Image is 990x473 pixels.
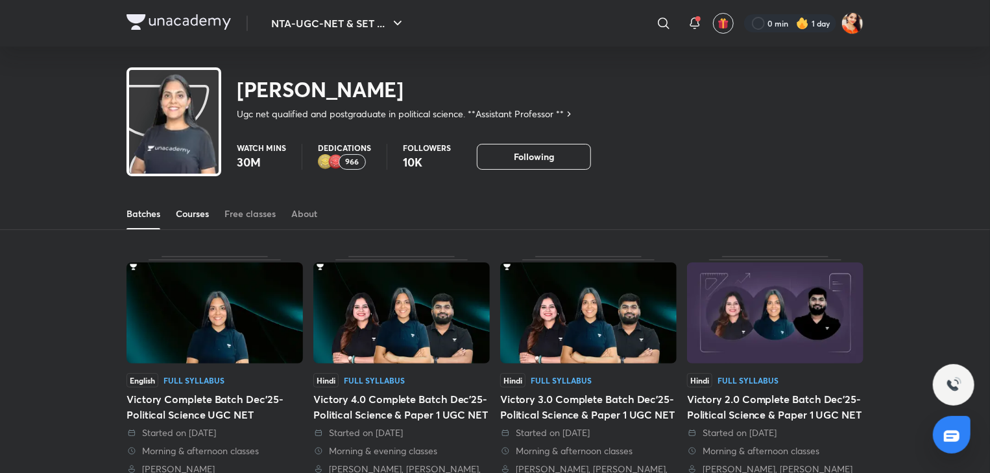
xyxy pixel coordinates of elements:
p: Followers [403,144,451,152]
div: Batches [127,207,160,220]
span: Hindi [500,373,525,387]
img: ttu [946,377,961,393]
div: Morning & evening classes [313,444,490,457]
div: Full Syllabus [718,376,779,384]
div: Free classes [224,207,276,220]
button: Following [477,144,591,170]
p: 30M [237,154,286,170]
div: Started on 15 Aug 2025 [127,426,303,439]
p: 966 [346,157,359,167]
a: About [291,198,317,229]
div: Full Syllabus [531,376,592,384]
div: Morning & afternoon classes [127,444,303,457]
div: Courses [176,207,209,220]
p: Ugc net qualified and postgraduate in political science. **Assistant Professor ** [237,108,564,121]
span: Hindi [313,373,339,387]
button: avatar [713,13,734,34]
a: Courses [176,198,209,229]
img: educator badge2 [318,154,333,170]
div: Full Syllabus [344,376,405,384]
img: avatar [718,17,729,29]
div: Victory 2.0 Complete Batch Dec'25- Political Science & Paper 1 UGC NET [687,391,863,422]
p: Watch mins [237,144,286,152]
div: Full Syllabus [163,376,224,384]
span: Following [514,150,554,163]
a: Free classes [224,198,276,229]
div: Started on 14 Jun 2025 [687,426,863,439]
span: Hindi [687,373,712,387]
div: Victory 3.0 Complete Batch Dec'25- Political Science & Paper 1 UGC NET [500,391,677,422]
div: About [291,207,317,220]
p: Dedications [318,144,371,152]
img: Thumbnail [500,262,677,363]
p: 10K [403,154,451,170]
img: Satviki Neekhra [841,12,863,34]
img: Thumbnail [687,262,863,363]
img: educator badge1 [328,154,344,170]
h2: [PERSON_NAME] [237,76,574,102]
div: Victory 4.0 Complete Batch Dec'25- Political Science & Paper 1 UGC NET [313,391,490,422]
div: Started on 12 Jul 2025 [500,426,677,439]
span: English [127,373,158,387]
div: Started on 28 Jul 2025 [313,426,490,439]
img: streak [796,17,809,30]
img: Company Logo [127,14,231,30]
a: Batches [127,198,160,229]
button: NTA-UGC-NET & SET ... [263,10,413,36]
img: class [129,73,219,185]
a: Company Logo [127,14,231,33]
div: Victory Complete Batch Dec'25- Political Science UGC NET [127,391,303,422]
img: Thumbnail [127,262,303,363]
div: Morning & afternoon classes [500,444,677,457]
div: Morning & afternoon classes [687,444,863,457]
img: Thumbnail [313,262,490,363]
